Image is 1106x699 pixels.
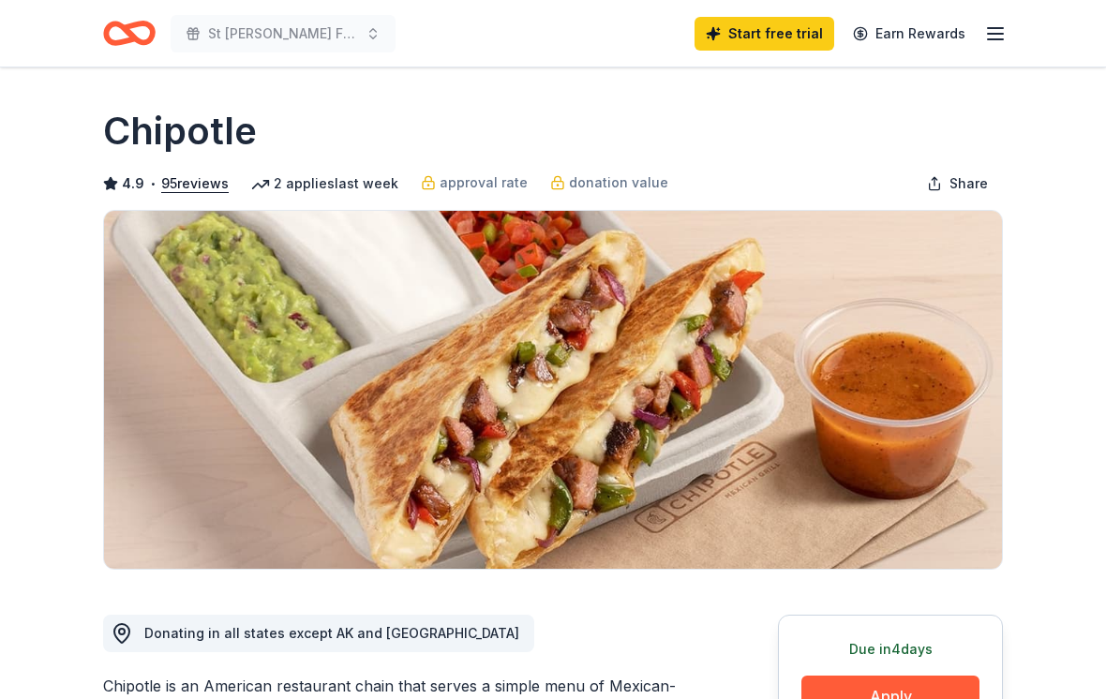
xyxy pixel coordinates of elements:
[144,625,519,641] span: Donating in all states except AK and [GEOGRAPHIC_DATA]
[695,17,834,51] a: Start free trial
[421,171,528,194] a: approval rate
[161,172,229,195] button: 95reviews
[122,172,144,195] span: 4.9
[440,171,528,194] span: approval rate
[569,171,668,194] span: donation value
[801,638,979,661] div: Due in 4 days
[103,11,156,55] a: Home
[103,105,257,157] h1: Chipotle
[550,171,668,194] a: donation value
[150,176,157,191] span: •
[251,172,398,195] div: 2 applies last week
[842,17,977,51] a: Earn Rewards
[949,172,988,195] span: Share
[171,15,396,52] button: St [PERSON_NAME] Fundraiser
[208,22,358,45] span: St [PERSON_NAME] Fundraiser
[912,165,1003,202] button: Share
[104,211,1002,569] img: Image for Chipotle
